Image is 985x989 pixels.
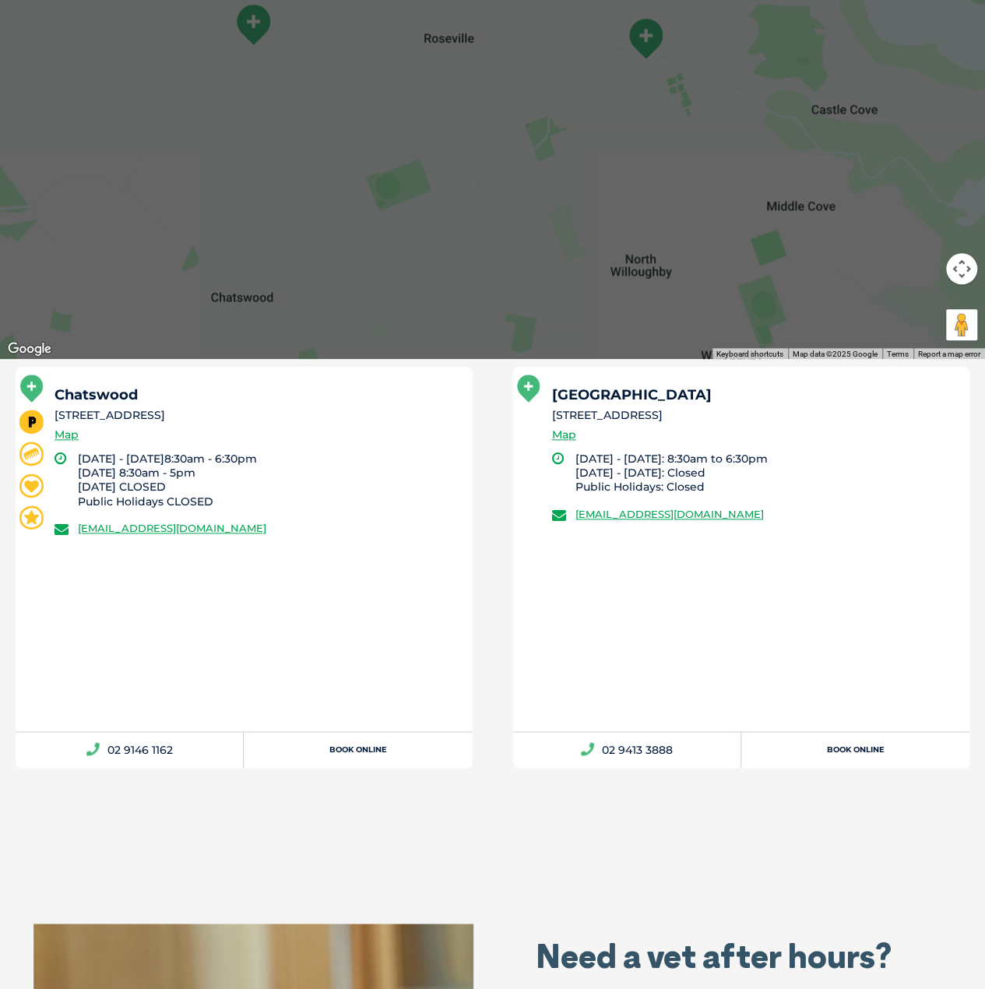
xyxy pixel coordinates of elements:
[4,339,55,359] a: Click to see this area on Google Maps
[741,732,969,768] a: Book Online
[552,426,576,444] a: Map
[55,426,79,444] a: Map
[575,452,956,494] li: [DATE] - [DATE]: 8:30am to 6:30pm [DATE] - [DATE]: Closed Public Holidays: Closed
[55,407,459,424] li: [STREET_ADDRESS]
[626,17,665,60] div: Chatswood
[244,732,472,768] a: Book Online
[78,522,266,534] a: [EMAIL_ADDRESS][DOMAIN_NAME]
[536,939,938,972] h2: Need a vet after hours?
[946,309,977,340] button: Drag Pegman onto the map to open Street View
[234,3,273,46] div: Roseville
[793,350,878,358] span: Map data ©2025 Google
[918,350,980,358] a: Report a map error
[4,339,55,359] img: Google
[55,388,459,402] h5: Chatswood
[552,407,956,424] li: [STREET_ADDRESS]
[78,452,459,509] li: [DATE] - [DATE]8:30am - 6:30pm [DATE] 8:30am - 5pm [DATE] CLOSED Public Holidays CLOSED
[716,349,783,360] button: Keyboard shortcuts
[552,388,956,402] h5: [GEOGRAPHIC_DATA]
[513,732,741,768] a: 02 9413 3888
[887,350,909,358] a: Terms (opens in new tab)
[946,253,977,284] button: Map camera controls
[16,732,244,768] a: 02 9146 1162
[575,508,764,520] a: [EMAIL_ADDRESS][DOMAIN_NAME]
